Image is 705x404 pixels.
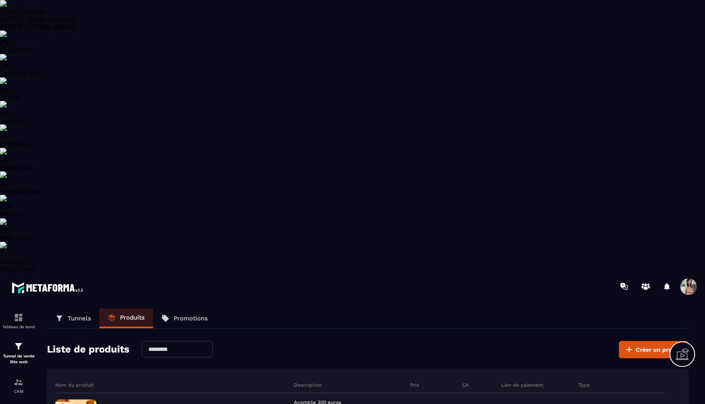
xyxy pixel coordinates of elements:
img: formation [14,377,23,387]
p: Prix [410,382,419,388]
h2: Liste de produits [47,341,129,358]
p: Tunnel de vente Site web [2,353,35,365]
span: Créer un produit [636,346,683,354]
p: Produits [120,314,145,321]
img: formation [14,341,23,351]
button: Créer un produit [619,341,689,358]
a: Tunnels [47,308,99,328]
p: CA [462,382,469,388]
a: formationformationCRM [2,371,35,400]
p: CRM [2,389,35,394]
p: Nom du produit [55,382,94,388]
p: Description [294,382,322,388]
a: formationformationTunnel de vente Site web [2,335,35,371]
p: Tableau de bord [2,325,35,329]
p: Tunnels [68,315,91,322]
p: Type [578,382,590,388]
img: logo [12,280,86,295]
a: formationformationTableau de bord [2,306,35,335]
p: Promotions [174,315,208,322]
p: Lien de paiement [501,382,543,388]
a: Produits [99,308,153,328]
a: Promotions [153,308,216,328]
img: formation [14,313,23,322]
